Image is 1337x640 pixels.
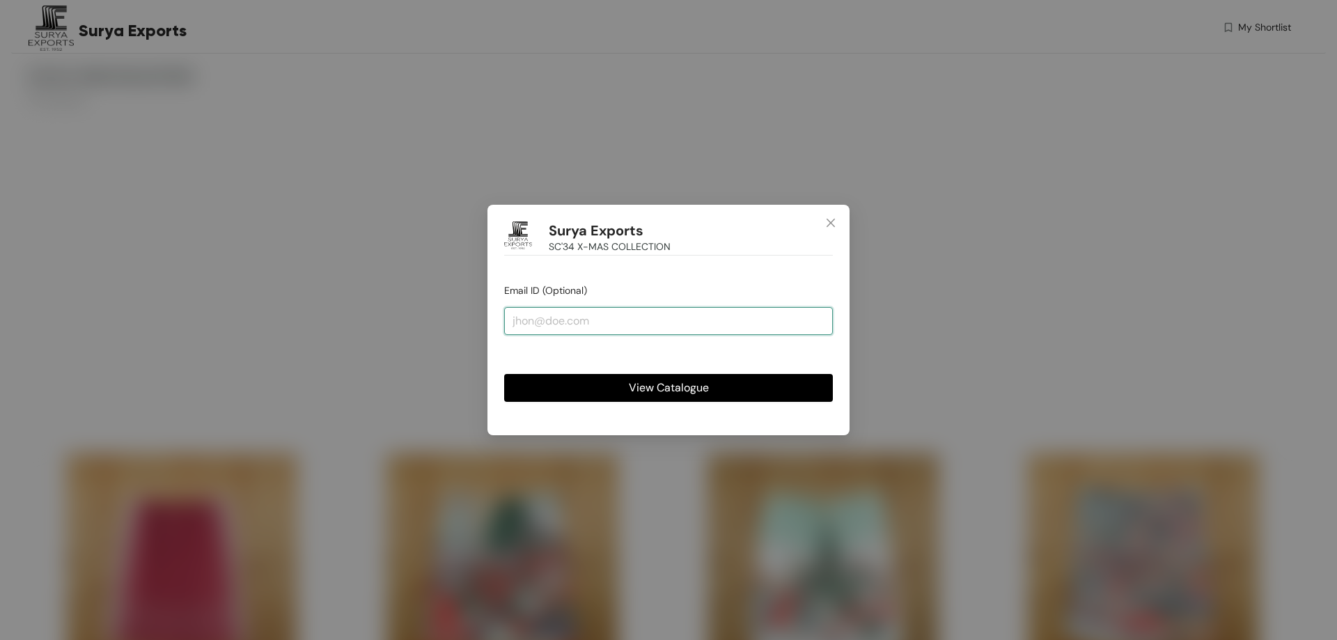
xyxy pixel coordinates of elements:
span: SC'34 X-MAS COLLECTION [549,239,671,254]
span: Email ID (Optional) [504,284,587,297]
input: jhon@doe.com [504,307,833,335]
span: View Catalogue [629,379,709,396]
button: View Catalogue [504,374,833,402]
img: Buyer Portal [504,221,532,249]
span: close [825,217,836,228]
button: Close [812,205,850,242]
h1: Surya Exports [549,222,643,240]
